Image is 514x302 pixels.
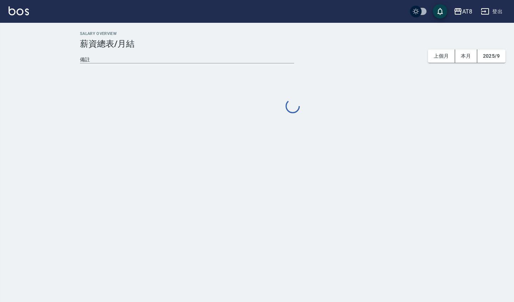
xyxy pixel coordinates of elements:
div: AT8 [462,7,472,16]
h2: Salary Overview [80,31,505,36]
button: save [433,4,447,19]
button: 本月 [455,50,477,63]
button: 上個月 [428,50,455,63]
button: 登出 [478,5,505,18]
img: Logo [9,6,29,15]
h3: 薪資總表/月結 [80,39,505,49]
button: 2025/9 [477,50,505,63]
button: AT8 [451,4,475,19]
